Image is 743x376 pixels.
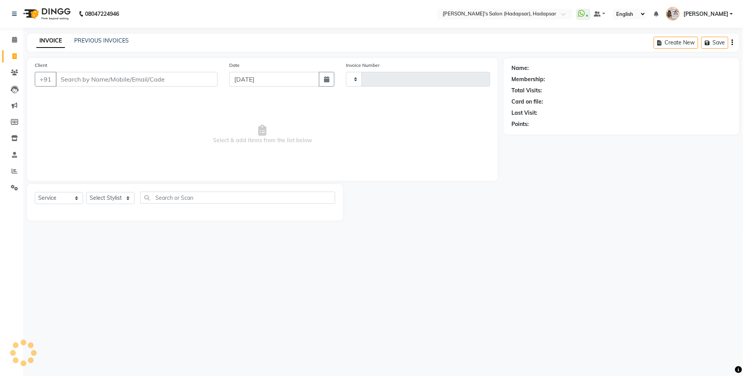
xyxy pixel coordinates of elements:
[654,37,698,49] button: Create New
[20,3,73,25] img: logo
[666,7,680,20] img: PAVAN
[229,62,240,69] label: Date
[35,72,56,87] button: +91
[35,62,47,69] label: Client
[511,109,537,117] div: Last Visit:
[511,75,545,83] div: Membership:
[511,87,542,95] div: Total Visits:
[511,120,529,128] div: Points:
[35,96,490,173] span: Select & add items from the list below
[85,3,119,25] b: 08047224946
[511,98,543,106] div: Card on file:
[701,37,728,49] button: Save
[140,192,335,204] input: Search or Scan
[683,10,728,18] span: [PERSON_NAME]
[511,64,529,72] div: Name:
[74,37,129,44] a: PREVIOUS INVOICES
[56,72,218,87] input: Search by Name/Mobile/Email/Code
[36,34,65,48] a: INVOICE
[346,62,380,69] label: Invoice Number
